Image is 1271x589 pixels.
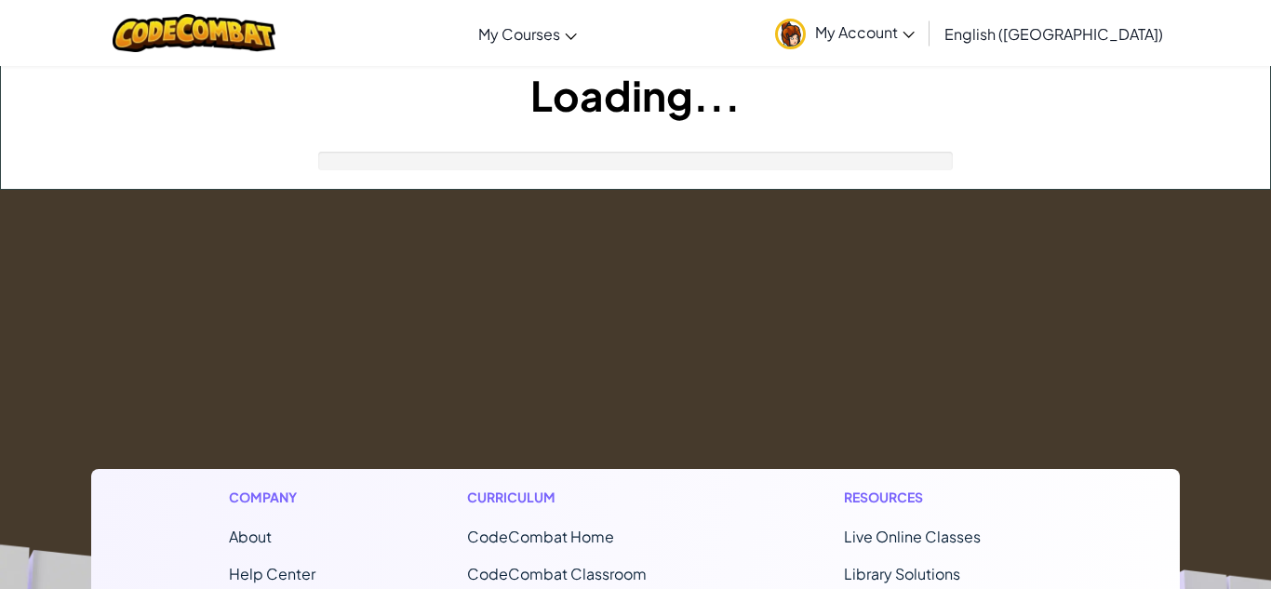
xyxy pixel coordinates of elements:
span: My Courses [478,24,560,44]
img: avatar [775,19,806,49]
h1: Loading... [1,66,1270,124]
a: English ([GEOGRAPHIC_DATA]) [935,8,1172,59]
h1: Company [229,488,315,507]
span: My Account [815,22,915,42]
a: About [229,527,272,546]
a: CodeCombat Classroom [467,564,647,583]
span: CodeCombat Home [467,527,614,546]
a: My Account [766,4,924,62]
a: My Courses [469,8,586,59]
a: Live Online Classes [844,527,981,546]
img: CodeCombat logo [113,14,275,52]
span: English ([GEOGRAPHIC_DATA]) [944,24,1163,44]
a: Library Solutions [844,564,960,583]
h1: Curriculum [467,488,692,507]
h1: Resources [844,488,1042,507]
a: Help Center [229,564,315,583]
